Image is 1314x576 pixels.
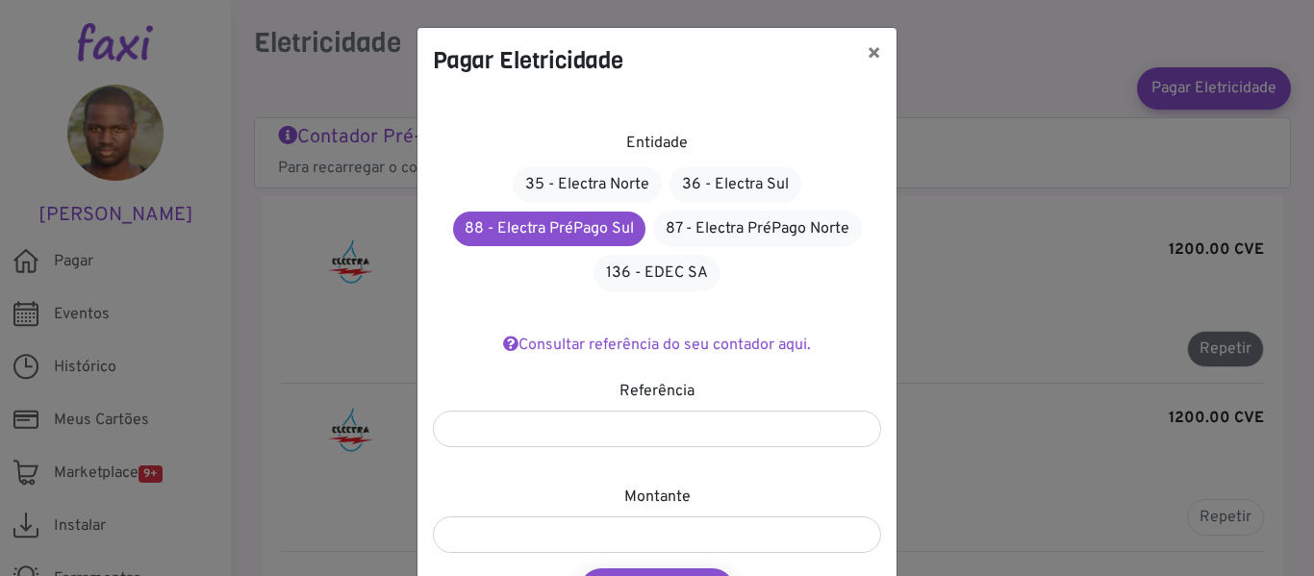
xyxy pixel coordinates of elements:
[624,486,691,509] label: Montante
[670,166,801,203] a: 36 - Electra Sul
[653,211,862,247] a: 87 - Electra PréPago Norte
[626,132,688,155] label: Entidade
[433,43,623,78] h4: Pagar Eletricidade
[453,212,645,246] a: 88 - Electra PréPago Sul
[594,255,720,291] a: 136 - EDEC SA
[619,380,695,403] label: Referência
[503,336,811,355] a: Consultar referência do seu contador aqui.
[851,28,897,82] button: ×
[513,166,662,203] a: 35 - Electra Norte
